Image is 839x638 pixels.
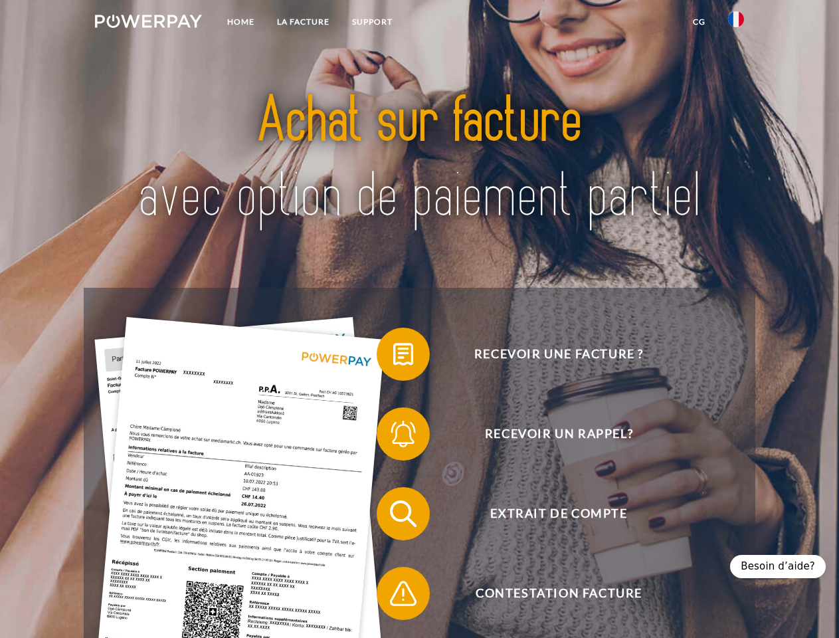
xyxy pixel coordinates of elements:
[377,407,722,461] button: Recevoir un rappel?
[682,10,717,34] a: CG
[387,338,420,371] img: qb_bill.svg
[730,555,826,578] div: Besoin d’aide?
[387,417,420,451] img: qb_bell.svg
[127,64,712,255] img: title-powerpay_fr.svg
[396,487,721,540] span: Extrait de compte
[396,328,721,381] span: Recevoir une facture ?
[377,328,722,381] button: Recevoir une facture ?
[95,15,202,28] img: logo-powerpay-white.svg
[341,10,404,34] a: Support
[396,407,721,461] span: Recevoir un rappel?
[377,567,722,620] button: Contestation Facture
[266,10,341,34] a: LA FACTURE
[396,567,721,620] span: Contestation Facture
[377,487,722,540] button: Extrait de compte
[728,11,744,27] img: fr
[387,577,420,610] img: qb_warning.svg
[216,10,266,34] a: Home
[387,497,420,530] img: qb_search.svg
